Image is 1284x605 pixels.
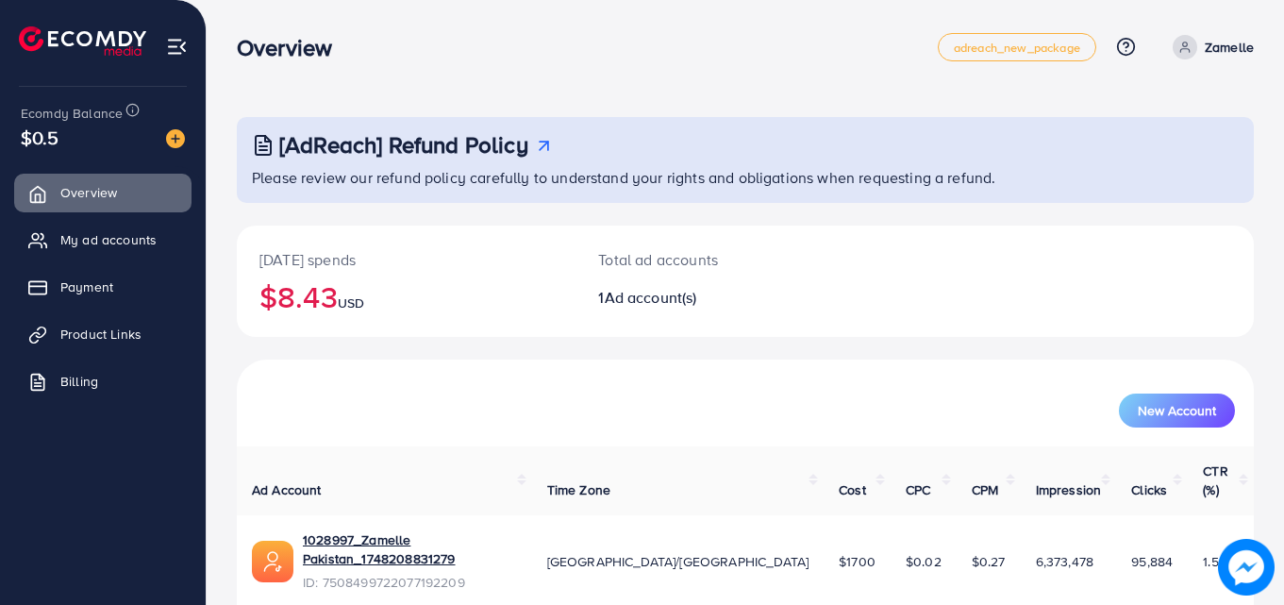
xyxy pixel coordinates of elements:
[14,221,192,259] a: My ad accounts
[259,248,553,271] p: [DATE] spends
[14,174,192,211] a: Overview
[839,552,875,571] span: $1700
[1036,552,1093,571] span: 6,373,478
[21,124,59,151] span: $0.5
[1165,35,1254,59] a: Zamelle
[303,573,517,592] span: ID: 7508499722077192209
[938,33,1096,61] a: adreach_new_package
[14,362,192,400] a: Billing
[972,480,998,499] span: CPM
[166,36,188,58] img: menu
[1203,552,1218,571] span: 1.5
[237,34,347,61] h3: Overview
[1036,480,1102,499] span: Impression
[1218,539,1275,596] img: image
[60,277,113,296] span: Payment
[60,183,117,202] span: Overview
[60,230,157,249] span: My ad accounts
[1205,36,1254,59] p: Zamelle
[252,541,293,582] img: ic-ads-acc.e4c84228.svg
[60,372,98,391] span: Billing
[21,104,123,123] span: Ecomdy Balance
[1131,552,1173,571] span: 95,884
[1119,394,1235,428] button: New Account
[547,552,809,571] span: [GEOGRAPHIC_DATA]/[GEOGRAPHIC_DATA]
[906,552,942,571] span: $0.02
[598,248,808,271] p: Total ad accounts
[1203,462,1227,499] span: CTR (%)
[598,289,808,307] h2: 1
[252,166,1242,189] p: Please review our refund policy carefully to understand your rights and obligations when requesti...
[259,278,553,314] h2: $8.43
[303,530,517,569] a: 1028997_Zamelle Pakistan_1748208831279
[279,131,528,159] h3: [AdReach] Refund Policy
[60,325,142,344] span: Product Links
[166,129,185,148] img: image
[14,315,192,353] a: Product Links
[19,26,146,56] img: logo
[906,480,930,499] span: CPC
[1131,480,1167,499] span: Clicks
[1138,404,1216,417] span: New Account
[972,552,1006,571] span: $0.27
[605,287,697,308] span: Ad account(s)
[338,294,364,312] span: USD
[252,480,322,499] span: Ad Account
[954,42,1080,54] span: adreach_new_package
[547,480,610,499] span: Time Zone
[839,480,866,499] span: Cost
[14,268,192,306] a: Payment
